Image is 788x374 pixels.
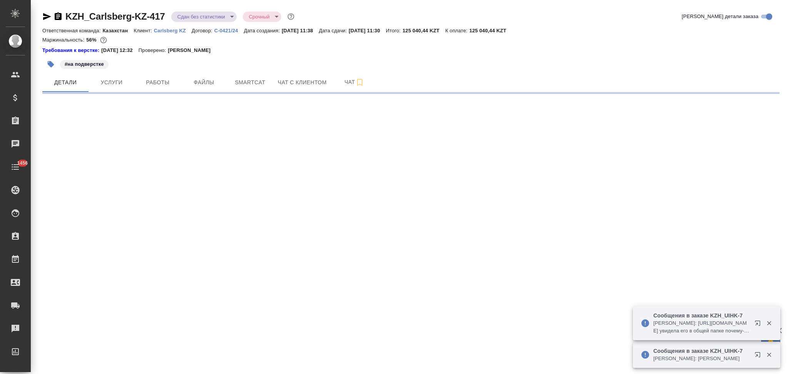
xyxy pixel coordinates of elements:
[154,27,192,33] a: Carlsberg KZ
[42,28,103,33] p: Ответственная команда:
[653,312,750,319] p: Сообщения в заказе KZH_UIHK-7
[93,78,130,87] span: Услуги
[42,56,59,73] button: Добавить тэг
[103,28,134,33] p: Казахстан
[336,77,373,87] span: Чат
[59,60,109,67] span: на подверстке
[214,27,244,33] a: С-0421/24
[244,28,282,33] p: Дата создания:
[469,28,512,33] p: 125 040,44 KZT
[168,47,216,54] p: [PERSON_NAME]
[750,316,768,334] button: Открыть в новой вкладке
[47,78,84,87] span: Детали
[98,35,109,45] button: 7488.20 RUB;
[2,157,29,177] a: 1456
[65,11,165,22] a: KZH_Carlsberg-KZ-417
[653,347,750,355] p: Сообщения в заказе KZH_UIHK-7
[402,28,445,33] p: 125 040,44 KZT
[653,319,750,335] p: [PERSON_NAME]: [URL][DOMAIN_NAME] увидела его в общей папке почему-то, хотя загрузили 17 мин наза...
[13,159,32,167] span: 1456
[682,13,758,20] span: [PERSON_NAME] детали заказа
[349,28,386,33] p: [DATE] 11:30
[134,28,154,33] p: Клиент:
[65,60,104,68] p: #на подверстке
[247,13,272,20] button: Срочный
[282,28,319,33] p: [DATE] 11:38
[232,78,269,87] span: Smartcat
[278,78,327,87] span: Чат с клиентом
[286,12,296,22] button: Доп статусы указывают на важность/срочность заказа
[171,12,237,22] div: Сдан без статистики
[355,78,364,87] svg: Подписаться
[319,28,349,33] p: Дата сдачи:
[42,47,101,54] div: Нажми, чтобы открыть папку с инструкцией
[139,47,168,54] p: Проверено:
[42,37,86,43] p: Маржинальность:
[761,351,777,358] button: Закрыть
[86,37,98,43] p: 56%
[192,28,214,33] p: Договор:
[185,78,222,87] span: Файлы
[139,78,176,87] span: Работы
[42,12,52,21] button: Скопировать ссылку для ЯМессенджера
[53,12,63,21] button: Скопировать ссылку
[42,47,101,54] a: Требования к верстке:
[761,320,777,327] button: Закрыть
[243,12,281,22] div: Сдан без статистики
[175,13,227,20] button: Сдан без статистики
[154,28,192,33] p: Carlsberg KZ
[653,355,750,362] p: [PERSON_NAME]: [PERSON_NAME]
[101,47,139,54] p: [DATE] 12:32
[214,28,244,33] p: С-0421/24
[386,28,402,33] p: Итого:
[445,28,469,33] p: К оплате:
[750,347,768,366] button: Открыть в новой вкладке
